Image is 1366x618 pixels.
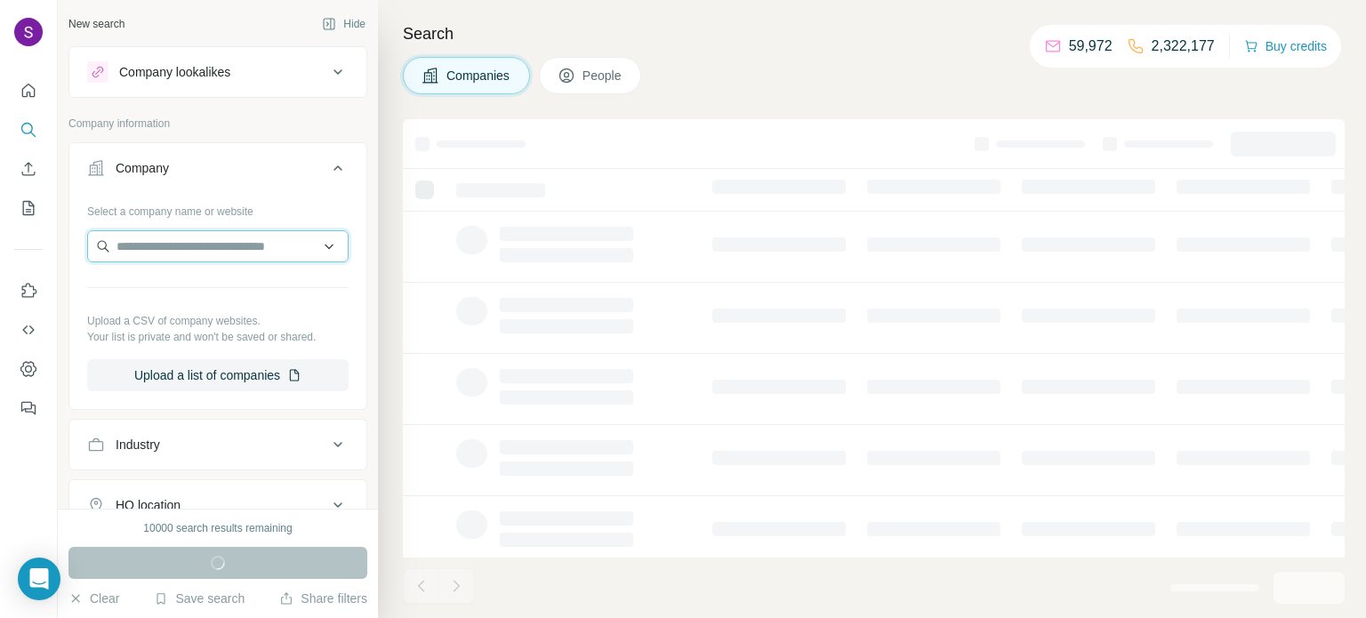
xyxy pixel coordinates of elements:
[69,484,366,526] button: HQ location
[119,63,230,81] div: Company lookalikes
[14,75,43,107] button: Quick start
[18,558,60,600] div: Open Intercom Messenger
[1152,36,1215,57] p: 2,322,177
[14,114,43,146] button: Search
[143,520,292,536] div: 10000 search results remaining
[87,329,349,345] p: Your list is private and won't be saved or shared.
[14,392,43,424] button: Feedback
[14,353,43,385] button: Dashboard
[309,11,378,37] button: Hide
[14,314,43,346] button: Use Surfe API
[69,147,366,197] button: Company
[87,197,349,220] div: Select a company name or website
[1244,34,1327,59] button: Buy credits
[14,275,43,307] button: Use Surfe on LinkedIn
[69,51,366,93] button: Company lookalikes
[116,496,181,514] div: HQ location
[14,18,43,46] img: Avatar
[68,590,119,607] button: Clear
[116,159,169,177] div: Company
[583,67,623,84] span: People
[446,67,511,84] span: Companies
[1069,36,1113,57] p: 59,972
[87,359,349,391] button: Upload a list of companies
[68,16,125,32] div: New search
[403,21,1345,46] h4: Search
[69,423,366,466] button: Industry
[14,192,43,224] button: My lists
[279,590,367,607] button: Share filters
[154,590,245,607] button: Save search
[68,116,367,132] p: Company information
[14,153,43,185] button: Enrich CSV
[116,436,160,453] div: Industry
[87,313,349,329] p: Upload a CSV of company websites.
